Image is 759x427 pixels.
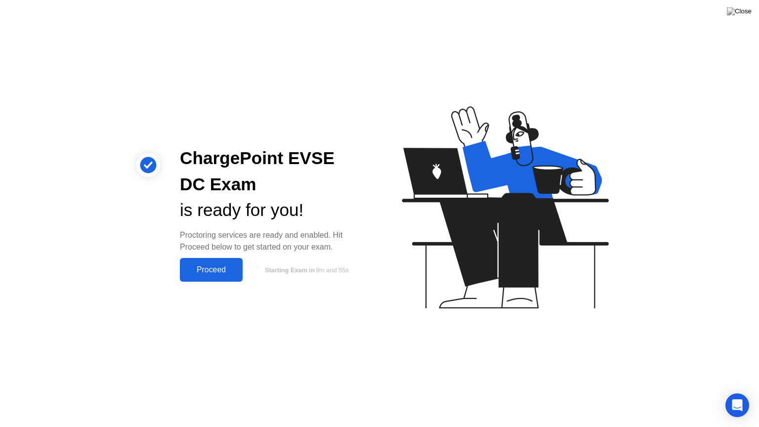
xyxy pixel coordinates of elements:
button: Proceed [180,258,243,282]
div: is ready for you! [180,197,364,223]
button: Starting Exam in9m and 55s [248,260,364,279]
img: Close [727,7,752,15]
div: Proceed [183,265,240,274]
span: 9m and 55s [316,266,349,274]
div: ChargePoint EVSE DC Exam [180,145,364,198]
div: Open Intercom Messenger [725,393,749,417]
div: Proctoring services are ready and enabled. Hit Proceed below to get started on your exam. [180,229,364,253]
